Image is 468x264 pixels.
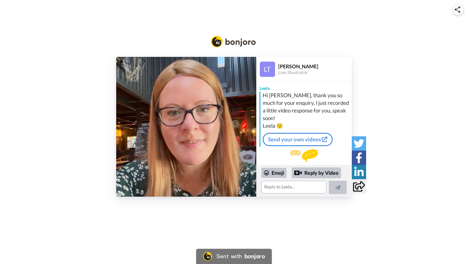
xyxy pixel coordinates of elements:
div: Hi [PERSON_NAME], thank you so much for your enquiry, I just recorded a little video response for... [263,91,350,130]
div: Emoji [261,168,287,178]
img: message.svg [290,149,318,162]
img: Profile Image [260,62,275,77]
div: Reply by Video [292,167,341,178]
div: Leela [256,82,352,91]
img: d3d8a7a5-ec95-494c-a50f-3a26db145db8-thumb.jpg [116,57,256,197]
img: ic_share.svg [455,6,460,13]
img: Bonjoro Logo [211,36,256,47]
div: [PERSON_NAME] [278,63,351,69]
div: Reply by Video [294,169,302,177]
div: Live Illustrator [278,70,351,75]
div: Send Leela a reply. [256,149,352,173]
a: Send your own videos [263,133,333,146]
